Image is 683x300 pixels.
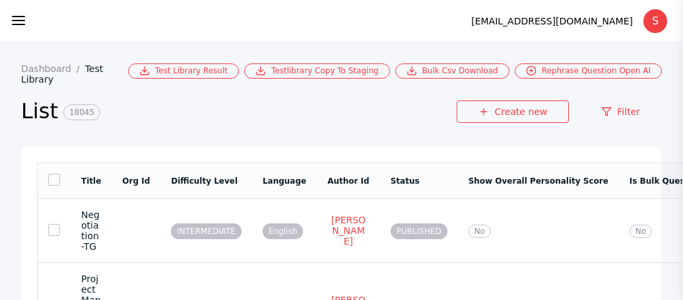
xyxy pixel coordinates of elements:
[515,63,662,79] a: Rephrase Question Open AI
[81,176,101,186] a: Title
[471,13,633,29] div: [EMAIL_ADDRESS][DOMAIN_NAME]
[395,63,509,79] a: Bulk Csv Download
[81,209,101,252] section: Negotiation-TG
[630,225,652,238] span: No
[128,63,239,79] a: Test Library Result
[643,9,667,33] div: S
[171,176,238,186] a: Difficulty Level
[457,100,569,123] a: Create new
[391,223,447,239] span: PUBLISHED
[391,176,420,186] a: Status
[469,176,608,186] a: Show Overall Personality Score
[171,223,242,239] span: INTERMEDIATE
[21,98,457,126] h2: List
[327,214,370,247] a: [PERSON_NAME]
[21,63,103,85] a: Test Library
[579,100,662,123] a: Filter
[63,104,100,120] span: 18045
[327,176,370,186] a: Author Id
[244,63,390,79] a: Testlibrary Copy To Staging
[263,223,303,239] span: English
[21,63,85,74] a: Dashboard
[469,225,491,238] span: No
[263,176,306,186] a: Language
[122,176,150,186] a: Org Id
